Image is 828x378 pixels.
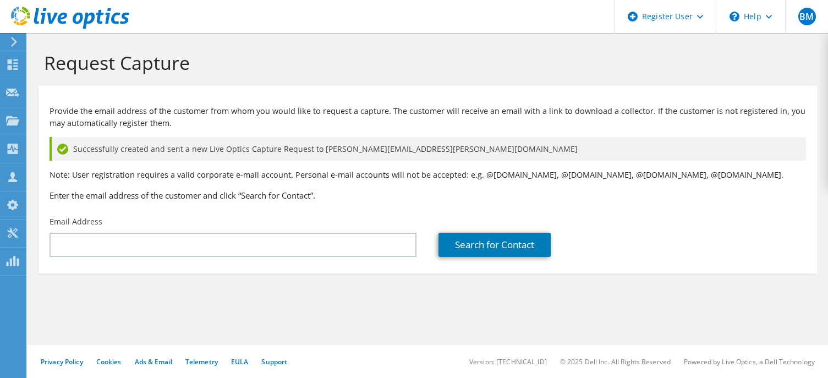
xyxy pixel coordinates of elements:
p: Provide the email address of the customer from whom you would like to request a capture. The cust... [50,105,806,129]
span: Successfully created and sent a new Live Optics Capture Request to [PERSON_NAME][EMAIL_ADDRESS][P... [73,143,578,155]
h3: Enter the email address of the customer and click “Search for Contact”. [50,189,806,201]
li: Powered by Live Optics, a Dell Technology [684,357,815,366]
h1: Request Capture [44,51,806,74]
span: BM [798,8,816,25]
svg: \n [730,12,739,21]
a: Privacy Policy [41,357,83,366]
li: © 2025 Dell Inc. All Rights Reserved [560,357,671,366]
a: Cookies [96,357,122,366]
a: Support [261,357,287,366]
a: EULA [231,357,248,366]
a: Search for Contact [438,233,551,257]
li: Version: [TECHNICAL_ID] [469,357,547,366]
a: Ads & Email [135,357,172,366]
a: Telemetry [185,357,218,366]
label: Email Address [50,216,102,227]
p: Note: User registration requires a valid corporate e-mail account. Personal e-mail accounts will ... [50,169,806,181]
